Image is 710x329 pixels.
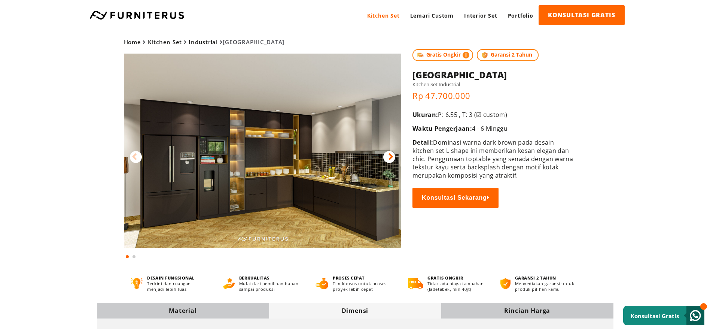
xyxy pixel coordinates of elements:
[408,278,423,289] img: gratis-ongkir.png
[503,5,539,26] a: Portfolio
[147,281,209,292] p: Terkini dan ruangan menjadi lebih luas
[333,281,394,292] p: Tim khusus untuk proses proyek lebih cepat
[316,278,328,289] img: proses-cepat.png
[239,275,302,281] h4: BERKUALITAS
[427,275,487,281] h4: GRATIS ONGKIR
[412,69,575,81] h1: [GEOGRAPHIC_DATA]
[623,306,704,325] a: Konsultasi Gratis
[481,51,489,59] img: protect.png
[412,188,499,208] button: Konsultasi Sekarang
[412,124,472,133] span: Waktu Pengerjaan:
[147,275,209,281] h4: DESAIN FUNGSIONAL
[148,38,182,46] a: Kitchen Set
[412,138,575,179] p: Dominasi warna dark brown pada desain kitchen set L shape ini memberikan kesan elegan dan chic. P...
[412,90,575,101] p: Rp 47.700.000
[124,38,285,46] span: [GEOGRAPHIC_DATA]
[412,111,575,119] p: P: 6.55 , T: 3 (☑ custom)
[412,49,473,61] span: Gratis Ongkir
[223,278,235,289] img: berkualitas.png
[412,81,575,88] h5: Kitchen Set Industrial
[412,138,433,147] span: Detail:
[441,307,613,315] div: Rincian Harga
[412,111,438,119] span: Ukuran:
[124,38,141,46] a: Home
[459,5,503,26] a: Interior Set
[427,281,487,292] p: Tidak ada biaya tambahan (Jadetabek, min 40jt)
[515,275,579,281] h4: GARANSI 2 TAHUN
[189,38,218,46] a: Industrial
[500,278,510,289] img: bergaransi.png
[97,307,269,315] div: Material
[539,5,625,25] a: KONSULTASI GRATIS
[477,49,539,61] span: Garansi 2 Tahun
[239,281,302,292] p: Mulai dari pemilihan bahan sampai produksi
[631,312,679,320] small: Konsultasi Gratis
[463,51,469,59] img: info-colored.png
[405,5,459,26] a: Lemari Custom
[124,54,402,248] img: Sevilla Kitchen Set Industrial by Furniterus
[269,307,441,315] div: Dimensi
[412,124,575,133] p: 4 - 6 Minggu
[333,275,394,281] h4: PROSES CEPAT
[515,281,579,292] p: Menyediakan garansi untuk produk pilihan kamu
[131,278,143,289] img: desain-fungsional.png
[362,5,405,26] a: Kitchen Set
[416,51,424,59] img: shipping.jpg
